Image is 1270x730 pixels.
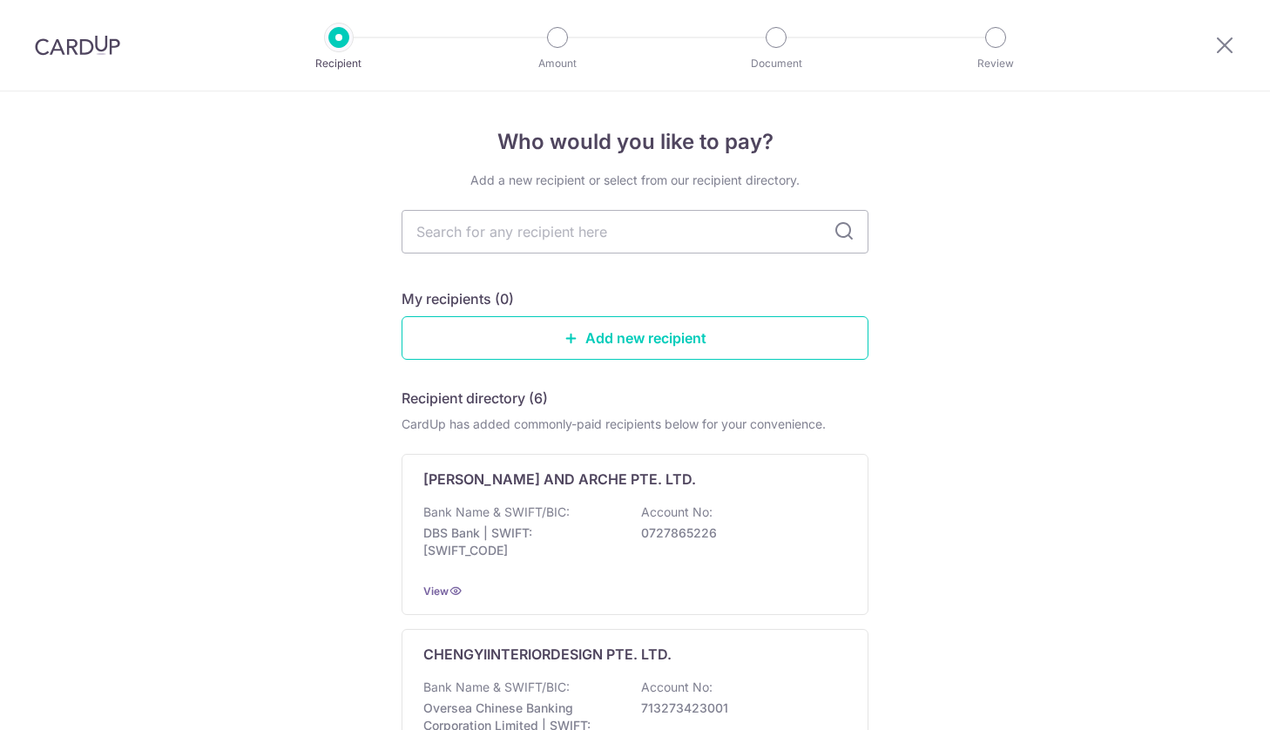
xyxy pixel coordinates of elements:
div: Add a new recipient or select from our recipient directory. [402,172,868,189]
p: Amount [493,55,622,72]
h4: Who would you like to pay? [402,126,868,158]
p: CHENGYIINTERIORDESIGN PTE. LTD. [423,644,672,665]
p: Account No: [641,679,713,696]
p: DBS Bank | SWIFT: [SWIFT_CODE] [423,524,618,559]
p: 713273423001 [641,700,836,717]
input: Search for any recipient here [402,210,868,253]
p: Account No: [641,504,713,521]
div: CardUp has added commonly-paid recipients below for your convenience. [402,416,868,433]
a: View [423,585,449,598]
p: Review [931,55,1060,72]
p: Bank Name & SWIFT/BIC: [423,504,570,521]
p: 0727865226 [641,524,836,542]
p: Document [712,55,841,72]
iframe: Opens a widget where you can find more information [1158,678,1253,721]
a: Add new recipient [402,316,868,360]
h5: Recipient directory (6) [402,388,548,409]
p: Bank Name & SWIFT/BIC: [423,679,570,696]
img: CardUp [35,35,120,56]
h5: My recipients (0) [402,288,514,309]
p: [PERSON_NAME] AND ARCHE PTE. LTD. [423,469,696,490]
p: Recipient [274,55,403,72]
